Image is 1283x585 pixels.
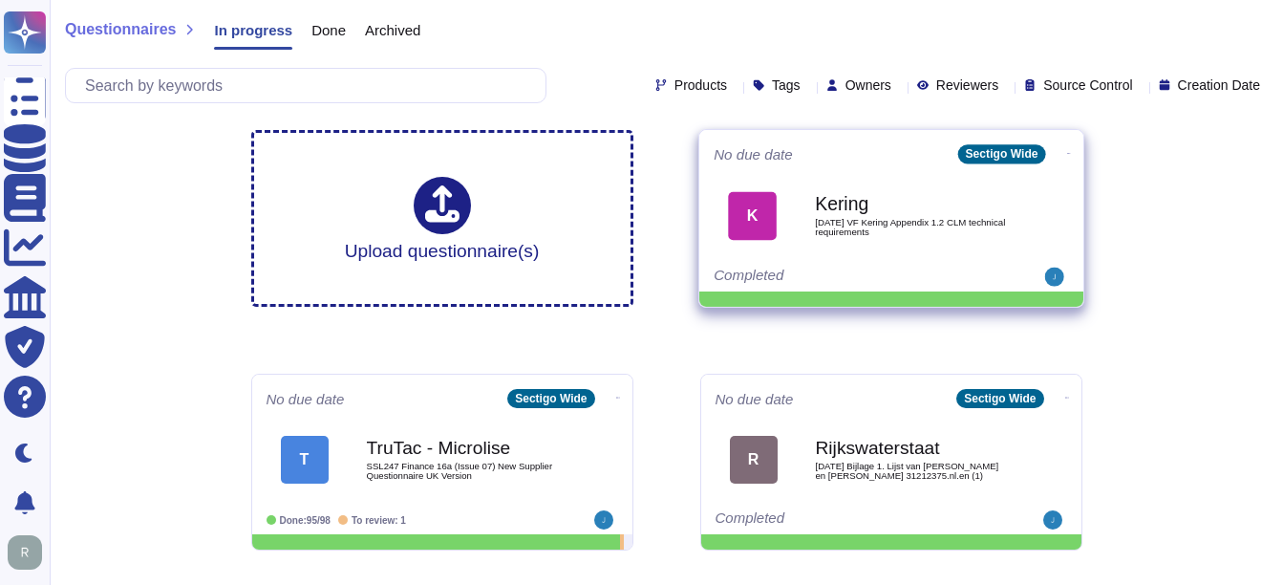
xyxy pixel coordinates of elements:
span: Questionnaires [65,22,176,37]
b: TruTac - Microlise [367,439,558,457]
div: Sectigo Wide [957,144,1045,163]
span: Done: 95/98 [280,515,331,526]
b: Rijkswaterstaat [816,439,1007,457]
span: Owners [845,78,891,92]
span: SSL247 Finance 16a (Issue 07) New Supplier Questionnaire UK Version [367,462,558,480]
span: Creation Date [1178,78,1260,92]
span: Reviewers [936,78,998,92]
div: Sectigo Wide [956,389,1043,408]
span: No due date [267,392,345,406]
div: K [728,191,777,240]
div: Sectigo Wide [507,389,594,408]
img: user [1044,268,1063,287]
span: Tags [772,78,801,92]
span: Done [311,23,346,37]
button: user [4,531,55,574]
span: Archived [365,23,420,37]
input: Search by keywords [75,69,545,102]
div: Completed [716,510,950,530]
div: T [281,436,329,484]
span: No due date [716,392,794,406]
img: user [8,535,42,570]
div: Completed [714,268,951,287]
div: Upload questionnaire(s) [345,177,540,260]
span: Source Control [1043,78,1132,92]
span: In progress [214,23,292,37]
span: [DATE] VF Kering Appendix 1.2 CLM technical requirements [815,218,1008,236]
img: user [1043,510,1062,530]
img: user [594,510,613,530]
span: Products [674,78,727,92]
span: [DATE] Bijlage 1. Lijst van [PERSON_NAME] en [PERSON_NAME] 31212375.nl.en (1) [816,462,1007,480]
span: No due date [714,147,793,162]
span: To review: 1 [352,515,406,526]
b: Kering [815,195,1008,213]
div: R [730,436,778,484]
